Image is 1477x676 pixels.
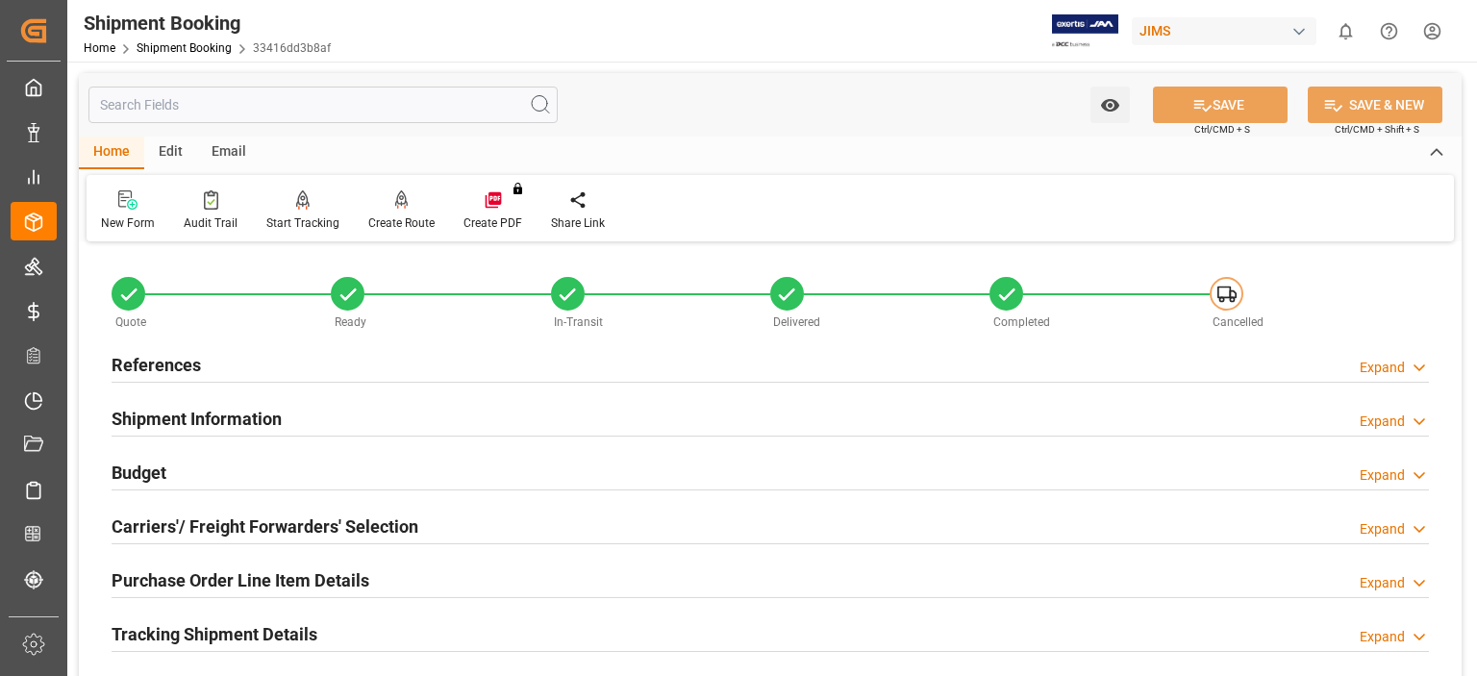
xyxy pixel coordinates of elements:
[1360,573,1405,593] div: Expand
[1052,14,1118,48] img: Exertis%20JAM%20-%20Email%20Logo.jpg_1722504956.jpg
[1360,627,1405,647] div: Expand
[112,406,282,432] h2: Shipment Information
[112,621,317,647] h2: Tracking Shipment Details
[137,41,232,55] a: Shipment Booking
[84,41,115,55] a: Home
[266,214,339,232] div: Start Tracking
[79,137,144,169] div: Home
[88,87,558,123] input: Search Fields
[197,137,261,169] div: Email
[993,315,1050,329] span: Completed
[1090,87,1130,123] button: open menu
[184,214,238,232] div: Audit Trail
[1194,122,1250,137] span: Ctrl/CMD + S
[101,214,155,232] div: New Form
[144,137,197,169] div: Edit
[1360,358,1405,378] div: Expand
[551,214,605,232] div: Share Link
[1132,13,1324,49] button: JIMS
[115,315,146,329] span: Quote
[1324,10,1367,53] button: show 0 new notifications
[1335,122,1419,137] span: Ctrl/CMD + Shift + S
[1308,87,1442,123] button: SAVE & NEW
[112,352,201,378] h2: References
[1360,412,1405,432] div: Expand
[84,9,331,38] div: Shipment Booking
[1360,519,1405,539] div: Expand
[335,315,366,329] span: Ready
[112,460,166,486] h2: Budget
[112,513,418,539] h2: Carriers'/ Freight Forwarders' Selection
[368,214,435,232] div: Create Route
[773,315,820,329] span: Delivered
[1367,10,1411,53] button: Help Center
[1213,315,1264,329] span: Cancelled
[112,567,369,593] h2: Purchase Order Line Item Details
[1132,17,1316,45] div: JIMS
[554,315,603,329] span: In-Transit
[1153,87,1288,123] button: SAVE
[1360,465,1405,486] div: Expand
